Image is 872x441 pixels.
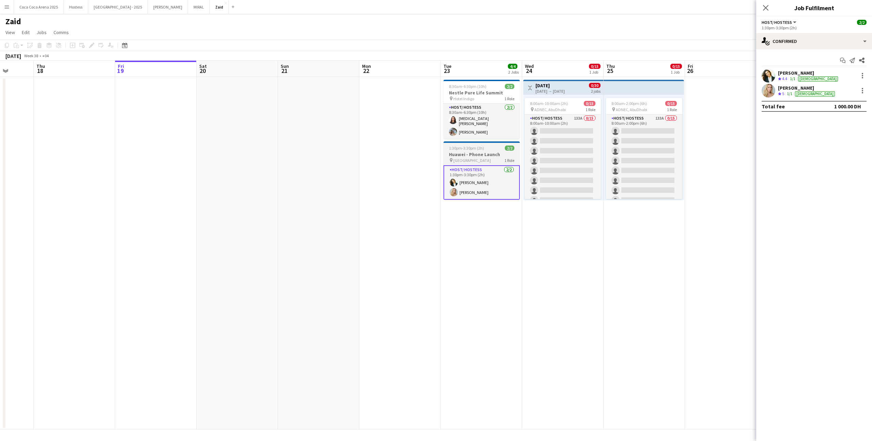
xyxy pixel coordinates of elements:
[508,70,519,75] div: 2 Jobs
[51,28,72,37] a: Comms
[782,76,787,81] span: 4.4
[22,53,40,58] span: Week 38
[42,53,49,58] div: +04
[5,29,15,35] span: View
[762,103,785,110] div: Total fee
[606,63,615,69] span: Thu
[524,67,534,75] span: 24
[687,67,693,75] span: 26
[64,0,88,14] button: Hostess
[5,52,21,59] div: [DATE]
[505,84,514,89] span: 2/2
[591,88,601,94] div: 2 jobs
[443,141,520,200] app-job-card: 1:30pm-3:30pm (2h)2/2Huawei - Phone Launch [GEOGRAPHIC_DATA]1 RoleHost/ Hostess2/21:30pm-3:30pm (...
[88,0,148,14] button: [GEOGRAPHIC_DATA] - 2025
[589,70,600,75] div: 1 Job
[148,0,188,14] button: [PERSON_NAME]
[795,91,835,96] div: [DEMOGRAPHIC_DATA]
[442,67,451,75] span: 23
[616,107,647,112] span: ADNEC, AbuDhabi
[688,63,693,69] span: Fri
[778,70,839,76] div: [PERSON_NAME]
[199,63,207,69] span: Sat
[778,85,836,91] div: [PERSON_NAME]
[525,115,601,276] app-card-role: Host/ Hostess133A0/158:00am-10:00am (2h)
[508,64,517,69] span: 4/4
[117,67,124,75] span: 19
[857,20,867,25] span: 2/2
[671,70,682,75] div: 1 Job
[530,101,568,106] span: 8:00am-10:00am (2h)
[443,165,520,200] app-card-role: Host/ Hostess2/21:30pm-3:30pm (2h)[PERSON_NAME][PERSON_NAME]
[667,107,677,112] span: 1 Role
[589,83,601,88] span: 0/30
[605,67,615,75] span: 25
[584,101,595,106] span: 0/15
[589,64,601,69] span: 0/15
[756,33,872,49] div: Confirmed
[606,98,682,199] app-job-card: 8:00am-2:00pm (6h)0/15 ADNEC, AbuDhabi1 RoleHost/ Hostess133A0/158:00am-2:00pm (6h)
[787,91,792,96] app-skills-label: 1/1
[280,67,289,75] span: 21
[834,103,861,110] div: 1 000.00 DH
[443,90,520,96] h3: Nestle Pure Life Summit
[504,96,514,101] span: 1 Role
[504,158,514,163] span: 1 Role
[586,107,595,112] span: 1 Role
[606,115,682,276] app-card-role: Host/ Hostess133A0/158:00am-2:00pm (6h)
[188,0,210,14] button: MIRAL
[756,3,872,12] h3: Job Fulfilment
[762,25,867,30] div: 1:30pm-3:30pm (2h)
[34,28,49,37] a: Jobs
[798,76,838,81] div: [DEMOGRAPHIC_DATA]
[443,151,520,157] h3: Huawei - Phone Launch
[3,28,18,37] a: View
[210,0,229,14] button: Zaid
[22,29,30,35] span: Edit
[449,84,486,89] span: 8:30am-6:30pm (10h)
[665,101,677,106] span: 0/15
[453,96,474,101] span: Hotel Indigo
[281,63,289,69] span: Sun
[535,89,565,94] div: [DATE] → [DATE]
[525,63,534,69] span: Wed
[362,63,371,69] span: Mon
[762,20,797,25] button: Host/ Hostess
[36,63,45,69] span: Thu
[361,67,371,75] span: 22
[670,64,682,69] span: 0/15
[505,146,514,151] span: 2/2
[443,104,520,139] app-card-role: Host/ Hostess2/28:30am-6:30pm (10h)[MEDICAL_DATA][PERSON_NAME][PERSON_NAME]
[198,67,207,75] span: 20
[5,16,21,27] h1: Zaid
[790,76,795,81] app-skills-label: 1/1
[449,146,484,151] span: 1:30pm-3:30pm (2h)
[453,158,491,163] span: [GEOGRAPHIC_DATA]
[443,80,520,139] app-job-card: 8:30am-6:30pm (10h)2/2Nestle Pure Life Summit Hotel Indigo1 RoleHost/ Hostess2/28:30am-6:30pm (10...
[53,29,69,35] span: Comms
[35,67,45,75] span: 18
[443,63,451,69] span: Tue
[36,29,47,35] span: Jobs
[19,28,32,37] a: Edit
[611,101,647,106] span: 8:00am-2:00pm (6h)
[525,98,601,199] app-job-card: 8:00am-10:00am (2h)0/15 ADNEC, AbuDhabi1 RoleHost/ Hostess133A0/158:00am-10:00am (2h)
[535,82,565,89] h3: [DATE]
[118,63,124,69] span: Fri
[534,107,566,112] span: ADNEC, AbuDhabi
[782,91,784,96] span: 5
[762,20,792,25] span: Host/ Hostess
[14,0,64,14] button: Coca Coca Arena 2025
